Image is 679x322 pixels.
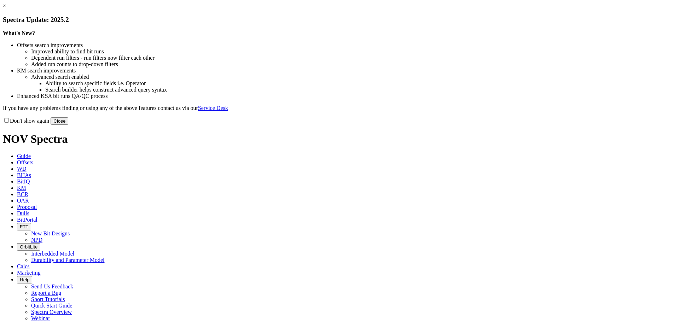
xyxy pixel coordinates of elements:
[31,230,70,236] a: New Bit Designs
[17,270,41,276] span: Marketing
[45,80,676,87] li: Ability to search specific fields i.e. Operator
[17,166,27,172] span: WD
[31,296,65,302] a: Short Tutorials
[17,159,33,165] span: Offsets
[20,224,28,229] span: FTT
[17,191,28,197] span: BCR
[17,93,676,99] li: Enhanced KSA bit runs QA/QC process
[3,105,676,111] p: If you have any problems finding or using any of the above features contact us via our
[3,30,35,36] strong: What's New?
[4,118,9,123] input: Don't show again
[17,172,31,178] span: BHAs
[3,118,49,124] label: Don't show again
[3,133,676,146] h1: NOV Spectra
[31,309,72,315] a: Spectra Overview
[31,61,676,68] li: Added run counts to drop-down filters
[17,204,37,210] span: Proposal
[17,42,676,48] li: Offsets search improvements
[198,105,228,111] a: Service Desk
[31,303,72,309] a: Quick Start Guide
[17,178,30,185] span: BitIQ
[17,68,676,74] li: KM search improvements
[31,251,74,257] a: Interbedded Model
[31,283,73,289] a: Send Us Feedback
[31,290,61,296] a: Report a Bug
[31,48,676,55] li: Improved ability to find bit runs
[17,217,37,223] span: BitPortal
[3,3,6,9] a: ×
[31,74,676,80] li: Advanced search enabled
[31,237,42,243] a: NPD
[17,263,30,269] span: Calcs
[45,87,676,93] li: Search builder helps construct advanced query syntax
[31,55,676,61] li: Dependent run filters - run filters now filter each other
[17,198,29,204] span: OAR
[20,244,37,250] span: OrbitLite
[17,153,31,159] span: Guide
[51,117,68,125] button: Close
[31,315,50,321] a: Webinar
[3,16,676,24] h3: Spectra Update: 2025.2
[17,210,29,216] span: Dulls
[31,257,105,263] a: Durability and Parameter Model
[17,185,26,191] span: KM
[20,277,29,282] span: Help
